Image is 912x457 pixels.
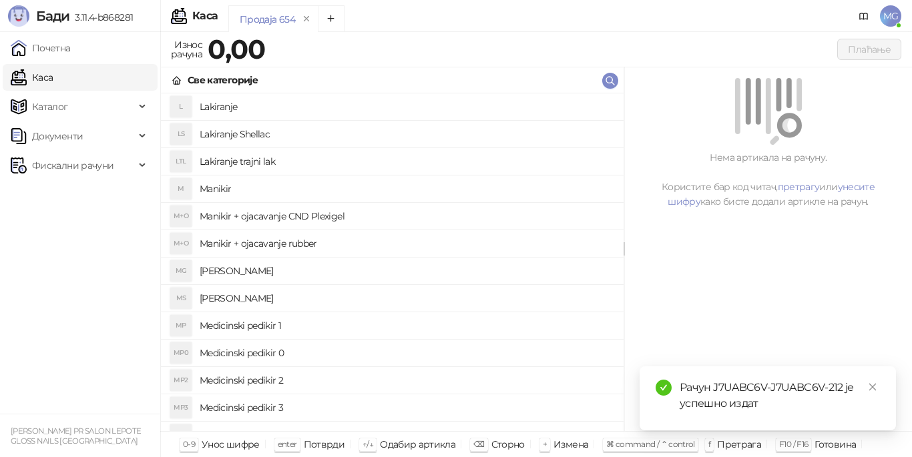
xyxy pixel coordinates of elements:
div: MG [170,260,192,282]
span: f [708,439,710,449]
div: M+O [170,233,192,254]
span: F10 / F16 [779,439,808,449]
span: 0-9 [183,439,195,449]
span: enter [278,439,297,449]
span: MG [880,5,901,27]
span: ↑/↓ [363,439,373,449]
div: L [170,96,192,117]
h4: Manikir + ojacavanje CND Plexigel [200,205,613,227]
a: Документација [853,5,875,27]
img: Logo [8,5,29,27]
a: Почетна [11,35,71,61]
div: MP2 [170,370,192,391]
div: grid [161,93,624,431]
div: MS [170,288,192,309]
h4: Manikir + ojacavanje rubber [200,233,613,254]
div: LS [170,123,192,145]
div: MP3 [170,397,192,418]
h4: Pedikir [200,424,613,446]
h4: [PERSON_NAME] [200,288,613,309]
a: Каса [11,64,53,91]
h4: Lakiranje trajni lak [200,151,613,172]
div: M+O [170,205,192,227]
span: + [543,439,547,449]
h4: Lakiranje Shellac [200,123,613,145]
span: Фискални рачуни [32,152,113,179]
div: MP0 [170,342,192,364]
span: ⌫ [473,439,484,449]
div: Унос шифре [202,436,260,453]
h4: [PERSON_NAME] [200,260,613,282]
div: Потврди [304,436,345,453]
span: Бади [36,8,69,24]
span: Документи [32,123,83,149]
div: Измена [553,436,588,453]
div: Претрага [717,436,761,453]
span: Каталог [32,93,68,120]
span: check-circle [656,380,672,396]
div: Рачун J7UABC6V-J7UABC6V-212 је успешно издат [680,380,880,412]
div: Готовина [815,436,856,453]
div: MP [170,315,192,336]
div: Износ рачуна [168,36,205,63]
div: Продаја 654 [240,12,295,27]
h4: Medicinski pedikir 2 [200,370,613,391]
a: Close [865,380,880,394]
span: close [868,382,877,392]
div: Одабир артикла [380,436,455,453]
a: претрагу [778,181,820,193]
h4: Medicinski pedikir 1 [200,315,613,336]
button: remove [298,13,315,25]
div: Све категорије [188,73,258,87]
div: M [170,178,192,199]
small: [PERSON_NAME] PR SALON LEPOTE GLOSS NAILS [GEOGRAPHIC_DATA] [11,426,141,446]
div: P [170,424,192,446]
h4: Medicinski pedikir 0 [200,342,613,364]
div: Каса [192,11,218,21]
h4: Medicinski pedikir 3 [200,397,613,418]
h4: Lakiranje [200,96,613,117]
div: Сторно [491,436,525,453]
strong: 0,00 [208,33,265,65]
button: Плаћање [837,39,901,60]
div: Нема артикала на рачуну. Користите бар код читач, или како бисте додали артикле на рачун. [640,150,896,209]
h4: Manikir [200,178,613,199]
span: 3.11.4-b868281 [69,11,133,23]
span: ⌘ command / ⌃ control [606,439,695,449]
button: Add tab [318,5,345,32]
div: LTL [170,151,192,172]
